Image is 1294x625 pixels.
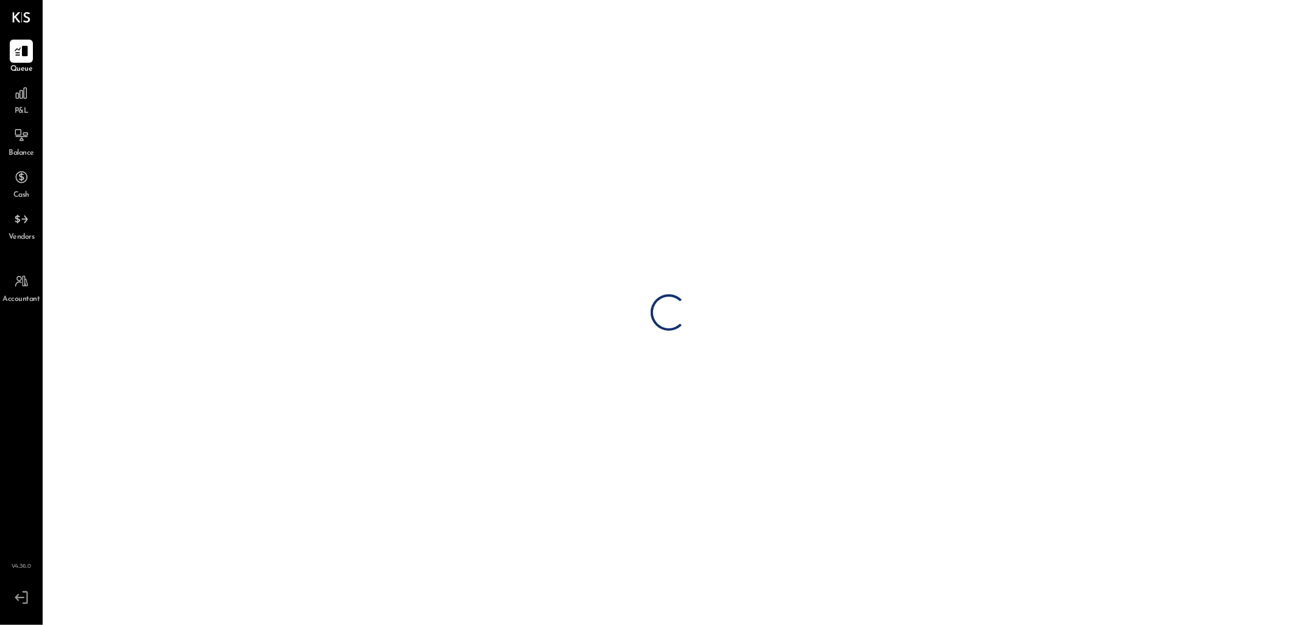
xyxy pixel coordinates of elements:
[1,124,42,159] a: Balance
[13,190,29,201] span: Cash
[1,270,42,305] a: Accountant
[1,166,42,201] a: Cash
[3,294,40,305] span: Accountant
[1,208,42,243] a: Vendors
[1,82,42,117] a: P&L
[15,106,29,117] span: P&L
[9,148,34,159] span: Balance
[9,232,35,243] span: Vendors
[1,40,42,75] a: Queue
[10,64,33,75] span: Queue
